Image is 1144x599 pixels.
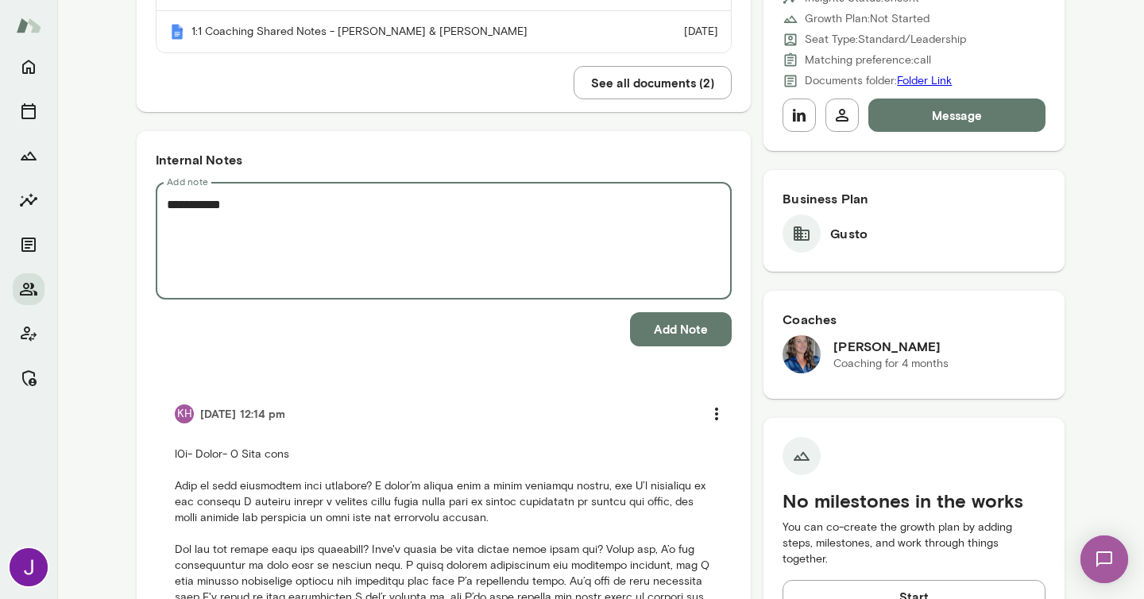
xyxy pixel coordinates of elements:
img: Mento [16,10,41,41]
button: Manage [13,362,44,394]
p: Documents folder: [805,73,952,89]
button: more [700,397,733,431]
h6: [PERSON_NAME] [833,337,949,356]
h6: [DATE] 12:14 pm [200,406,286,422]
button: Members [13,273,44,305]
p: You can co-create the growth plan by adding steps, milestones, and work through things together. [783,520,1045,567]
td: [DATE] [643,11,732,53]
button: Sessions [13,95,44,127]
button: Client app [13,318,44,350]
h6: Internal Notes [156,150,732,169]
button: Documents [13,229,44,261]
a: Folder Link [897,74,952,87]
h6: Business Plan [783,189,1045,208]
h6: Gusto [830,224,868,243]
button: Message [868,99,1045,132]
button: Growth Plan [13,140,44,172]
button: Insights [13,184,44,216]
button: See all documents (2) [574,66,732,99]
h6: Coaches [783,310,1045,329]
p: Coaching for 4 months [833,356,949,372]
h5: No milestones in the works [783,488,1045,513]
img: Mento [169,24,185,40]
p: Growth Plan: Not Started [805,11,929,27]
button: Add Note [630,312,732,346]
th: 1:1 Coaching Shared Notes - [PERSON_NAME] & [PERSON_NAME] [157,11,643,53]
p: Matching preference: call [805,52,931,68]
button: Home [13,51,44,83]
label: Add note [167,175,208,188]
img: Nicole Menkhoff [783,335,821,373]
div: KH [175,404,194,423]
p: Seat Type: Standard/Leadership [805,32,966,48]
img: Jocelyn Grodin [10,548,48,586]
